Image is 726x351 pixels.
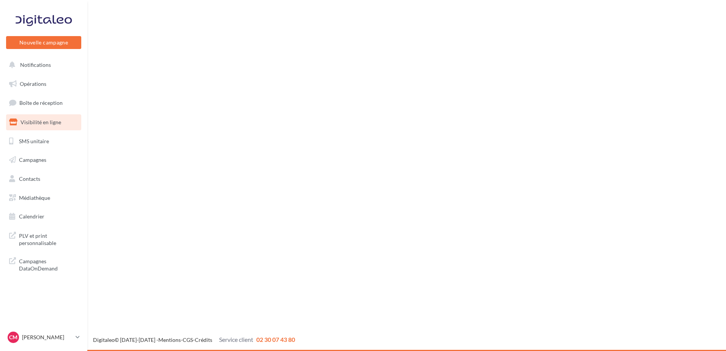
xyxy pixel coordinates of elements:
a: Visibilité en ligne [5,114,83,130]
span: Campagnes DataOnDemand [19,256,78,272]
span: 02 30 07 43 80 [256,336,295,343]
span: PLV et print personnalisable [19,231,78,247]
p: [PERSON_NAME] [22,334,73,341]
a: CM [PERSON_NAME] [6,330,81,345]
a: Crédits [195,337,212,343]
span: Médiathèque [19,194,50,201]
span: Opérations [20,81,46,87]
a: CGS [183,337,193,343]
span: SMS unitaire [19,138,49,144]
span: Contacts [19,175,40,182]
a: Calendrier [5,209,83,225]
span: © [DATE]-[DATE] - - - [93,337,295,343]
a: PLV et print personnalisable [5,228,83,250]
span: Notifications [20,62,51,68]
span: Boîte de réception [19,100,63,106]
a: Digitaleo [93,337,115,343]
span: Campagnes [19,157,46,163]
span: Visibilité en ligne [21,119,61,125]
a: Mentions [158,337,181,343]
a: Opérations [5,76,83,92]
a: Campagnes [5,152,83,168]
span: Calendrier [19,213,44,220]
a: Boîte de réception [5,95,83,111]
a: Médiathèque [5,190,83,206]
a: Contacts [5,171,83,187]
span: CM [9,334,17,341]
a: SMS unitaire [5,133,83,149]
button: Notifications [5,57,80,73]
span: Service client [219,336,253,343]
a: Campagnes DataOnDemand [5,253,83,275]
button: Nouvelle campagne [6,36,81,49]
